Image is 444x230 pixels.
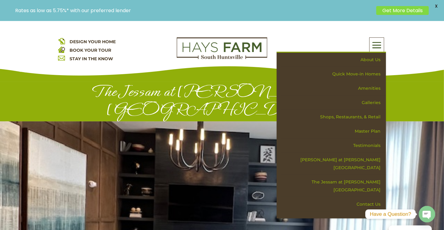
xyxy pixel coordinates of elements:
a: BOOK YOUR TOUR [70,47,111,53]
a: Amenities [281,81,386,96]
a: About Us [281,53,386,67]
p: Rates as low as 5.75%* with our preferred lender [15,8,373,13]
a: Testimonials [281,138,386,153]
a: Get More Details [376,6,429,15]
a: The Jessam at [PERSON_NAME][GEOGRAPHIC_DATA] [281,175,386,197]
a: DESIGN YOUR HOME [70,39,116,44]
a: Quick Move-in Homes [281,67,386,81]
h1: The Jessam at [PERSON_NAME][GEOGRAPHIC_DATA] [58,82,386,121]
span: X [432,2,441,11]
img: design your home [58,37,65,44]
a: STAY IN THE KNOW [70,56,113,61]
a: Master Plan [281,124,386,138]
img: book your home tour [58,46,65,53]
a: hays farm homes huntsville development [177,55,267,61]
img: Logo [177,37,267,59]
a: [PERSON_NAME] at [PERSON_NAME][GEOGRAPHIC_DATA] [281,153,386,175]
a: Galleries [281,96,386,110]
a: Shops, Restaurants, & Retail [281,110,386,124]
a: Contact Us [281,197,386,211]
